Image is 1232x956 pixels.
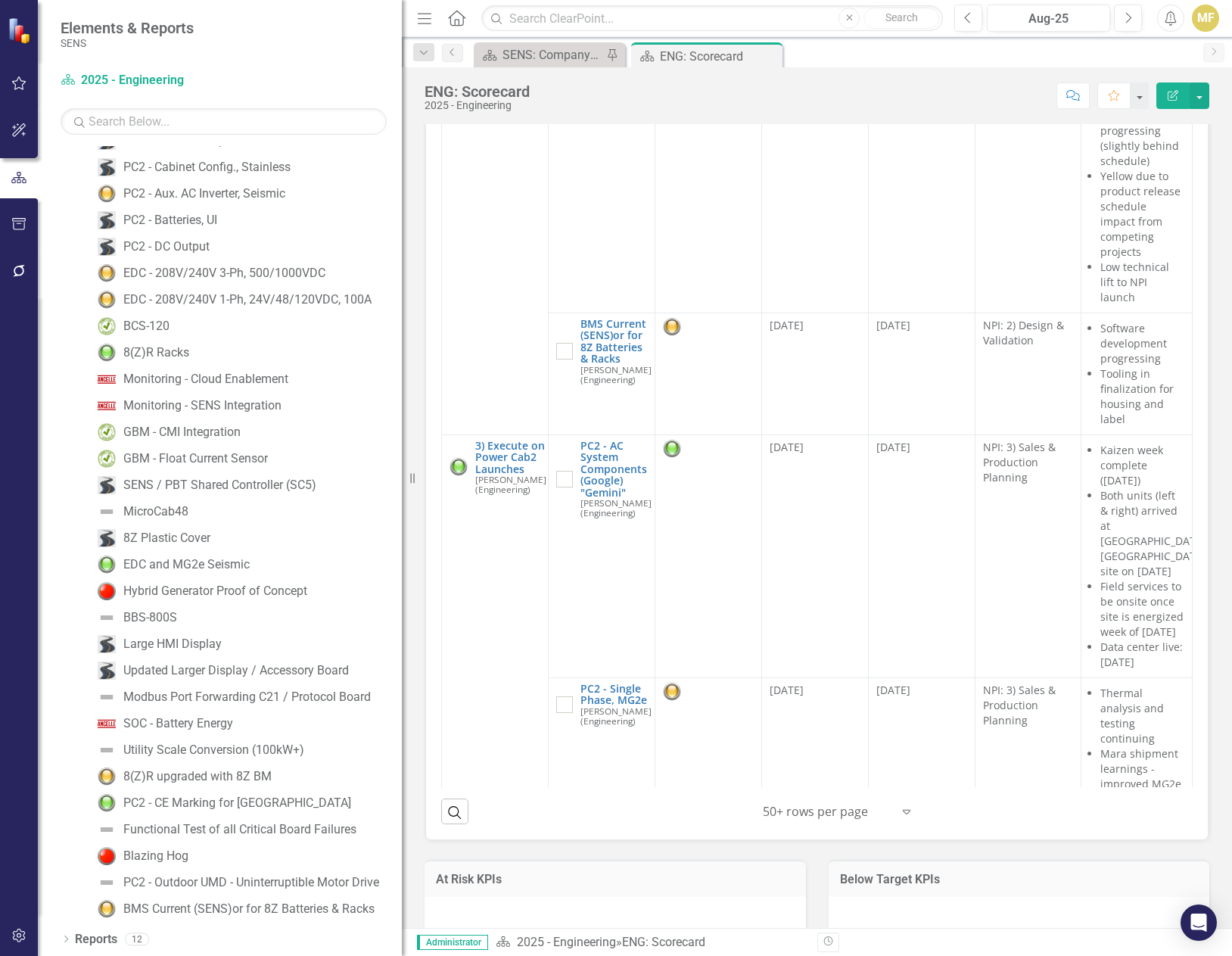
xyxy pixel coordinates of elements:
div: 12 [125,933,149,945]
img: Green: On Track [98,794,116,812]
img: Not Defined [98,503,116,521]
input: Search ClearPoint... [481,5,943,32]
td: Double-Click to Edit [1081,434,1193,677]
li: Yellow due to product release schedule impact from competing projects [1100,169,1184,260]
span: NPI: 3) Sales & Production Planning [983,440,1056,484]
small: [PERSON_NAME] (Engineering) [580,706,652,726]
a: Updated Larger Display / Accessory Board [94,659,349,683]
a: Monitoring - SENS Integration [94,394,282,418]
div: MicroCab48 [123,505,188,518]
div: GBM - Float Current Sensor [123,452,268,466]
a: PC2 - Batteries, UI [94,208,217,232]
td: Double-Click to Edit [1081,677,1193,951]
img: Green: On Track [98,344,116,362]
div: Monitoring - SENS Integration [123,399,282,413]
div: PC2 - DC Output [123,240,210,254]
td: Double-Click to Edit [655,434,761,677]
div: Aug-25 [992,10,1105,28]
a: Reports [75,931,117,948]
input: Search Below... [61,108,387,135]
a: EDC - 208V/240V 1-Ph, 24V/48/120VDC, 100A [94,288,372,312]
img: Not Defined [98,821,116,839]
li: Low technical lift to NPI launch [1100,260,1184,305]
li: Tooling in finalization for housing and label [1100,366,1184,427]
td: Double-Click to Edit [761,434,868,677]
span: Administrator [417,935,488,950]
a: 8(Z)R upgraded with 8Z BM [94,764,272,789]
img: Completed [98,423,116,441]
div: Functional Test of all Critical Board Failures [123,823,356,836]
a: PC2 - Cabinet Config., Stainless [94,155,291,179]
img: Yellow: At Risk/Needs Attention [98,291,116,309]
a: BCS-120 [94,314,170,338]
td: Double-Click to Edit [975,434,1081,677]
a: PC2 - CE Marking for [GEOGRAPHIC_DATA] [94,791,351,815]
td: Double-Click to Edit Right Click for Context Menu [548,54,655,313]
div: PC2 - Outdoor UMD - Uninterruptible Motor Drive [123,876,379,889]
span: [DATE] [770,683,804,697]
span: NPI: 2) Design & Validation [983,318,1064,347]
a: GBM - Float Current Sensor [94,447,268,471]
div: SENS / PBT Shared Controller (SC5) [123,478,316,492]
li: Mara shipment learnings - improved MG2e configuration to address heat management without addition... [1100,746,1184,883]
td: Double-Click to Edit Right Click for Context Menu [548,434,655,677]
a: 8Z Plastic Cover [94,526,210,550]
div: BBS-800S [123,611,177,624]
a: GBM - CMI Integration [94,420,241,444]
img: Completed [98,450,116,468]
td: Double-Click to Edit [761,677,868,951]
div: ENG: Scorecard [425,83,530,100]
div: ENG: Scorecard [660,47,779,66]
span: [DATE] [876,440,910,454]
img: Roadmap [98,158,116,176]
img: Roadmap [98,238,116,256]
a: MicroCab48 [94,500,188,524]
button: Aug-25 [987,5,1110,32]
li: Data center live: [DATE] [1100,640,1184,670]
small: [PERSON_NAME] (Engineering) [580,365,652,385]
a: Utility Scale Conversion (100kW+) [94,738,304,762]
div: 8(Z)R Racks [123,346,189,360]
a: 2025 - Engineering [517,935,616,949]
img: Green: On Track [98,556,116,574]
td: Double-Click to Edit [868,677,975,951]
a: BBS-800S [94,606,177,630]
td: Double-Click to Edit [975,677,1081,951]
small: [PERSON_NAME] (Engineering) [580,498,652,518]
div: EDC - 208V/240V 3-Ph, 500/1000VDC [123,266,325,280]
li: Both units (left & right) arrived at [GEOGRAPHIC_DATA], [GEOGRAPHIC_DATA] site on [DATE] [1100,488,1184,579]
a: PC2 - Single Phase, MG2e [580,683,652,706]
li: Thermal analysis and testing continuing [1100,686,1184,746]
a: Blazing Hog [94,844,188,868]
img: Green: On Track [450,458,468,476]
a: Large HMI Display [94,632,222,656]
div: Large HMI Display [123,637,222,651]
a: Hybrid Generator Proof of Concept [94,579,307,603]
li: Kaizen week complete ([DATE]) [1100,443,1184,488]
a: Modbus Port Forwarding C21 / Protocol Board [94,685,371,709]
img: Completed [98,317,116,335]
img: Red: Critical Issues/Off-Track [98,847,116,865]
img: Roadmap [98,476,116,494]
a: SOC - Battery Energy [94,712,233,736]
span: NPI: 3) Sales & Production Planning [983,683,1056,727]
div: EDC and MG2e Seismic [123,558,250,571]
img: Roadmap [98,529,116,547]
a: Monitoring - Cloud Enablement [94,367,288,391]
a: PC2 - AC System Components (Google) "Gemini" [580,440,652,498]
img: Cancelled [98,715,116,733]
div: Utility Scale Conversion (100kW+) [123,743,304,757]
div: 8Z Plastic Cover [123,531,210,545]
div: 2025 - Engineering [425,100,530,111]
img: Not Defined [98,609,116,627]
button: Search [863,8,939,29]
a: 3) Execute on Power Cab2 Launches [475,440,546,475]
div: Hybrid Generator Proof of Concept [123,584,307,598]
span: [DATE] [770,318,804,332]
a: SENS: Company Scorecard [478,45,602,64]
img: ClearPoint Strategy [8,17,34,43]
div: EDC - 208V/240V 1-Ph, 24V/48/120VDC, 100A [123,293,372,307]
td: Double-Click to Edit [975,313,1081,434]
a: EDC - 208V/240V 3-Ph, 500/1000VDC [94,261,325,285]
span: Elements & Reports [61,19,194,37]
